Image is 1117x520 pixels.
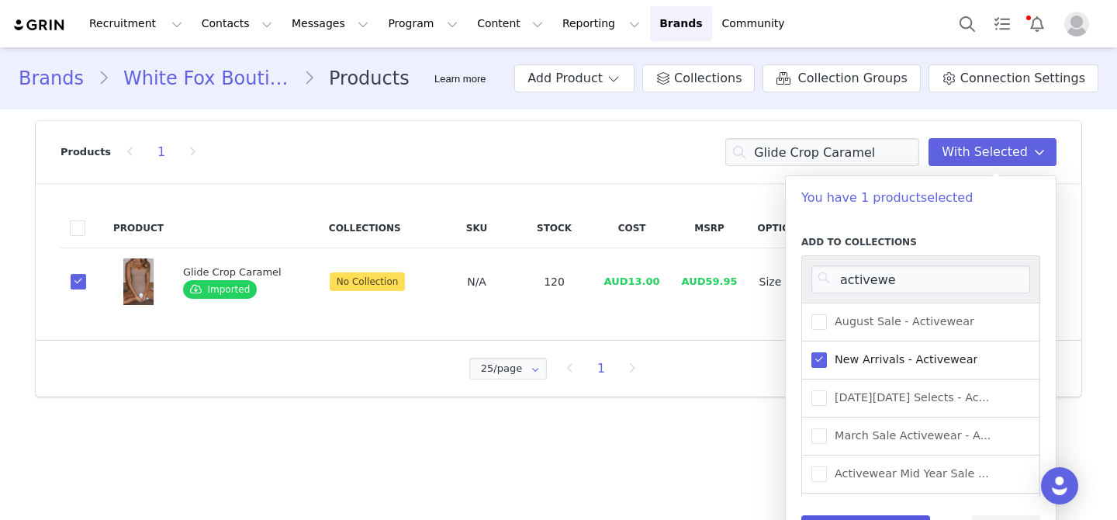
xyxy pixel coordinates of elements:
[123,258,154,305] img: white-fox-glide-crop-caramel-keep-up-high-waisted-shorts-4_-caramel.22.9.25.09_1b0deea0-96d5-4a9e...
[642,64,755,92] a: Collections
[19,64,98,92] a: Brands
[553,6,649,41] button: Reporting
[183,280,257,299] span: Imported
[674,69,742,88] span: Collections
[330,272,406,291] span: No Collection
[713,6,801,41] a: Community
[786,176,1056,220] p: You have 1 product selected
[431,71,489,87] div: Tooltip anchor
[801,235,1040,249] label: Add to Collections
[514,64,635,92] button: Add Product
[468,6,552,41] button: Content
[438,208,516,248] th: SKU
[811,265,1030,293] input: Search collections
[950,6,984,41] button: Search
[150,141,173,163] li: 1
[1020,6,1054,41] button: Notifications
[749,208,830,248] th: Options
[192,6,282,41] button: Contacts
[379,6,467,41] button: Program
[827,466,989,481] span: Activewear Mid Year Sale ...
[759,274,819,290] div: Size
[469,358,547,380] input: Select
[929,138,1056,166] button: With Selected
[80,6,192,41] button: Recruitment
[763,64,920,92] a: Collection Groups
[725,138,919,166] input: Search products
[320,208,438,248] th: Collections
[827,428,991,443] span: March Sale Activewear - A...
[109,64,303,92] a: White Fox Boutique AUS
[827,390,989,405] span: [DATE][DATE] Selects - Ac...
[1041,467,1078,504] div: Open Intercom Messenger
[590,358,613,380] li: 1
[544,276,565,288] span: 120
[929,64,1098,92] a: Connection Settings
[516,208,593,248] th: Stock
[282,6,378,41] button: Messages
[827,352,977,367] span: New Arrivals - Activewear
[811,313,974,331] label: August Sale - Activewear
[811,427,991,445] label: March Sale Activewear - AUS/US Warehouse
[811,465,989,484] label: Activewear Mid Year Sale Selects - AU Warehouse
[1064,12,1089,36] img: placeholder-profile.jpg
[603,276,659,287] span: AUD13.00
[797,69,907,88] span: Collection Groups
[681,276,737,287] span: AUD59.95
[960,69,1085,88] span: Connection Settings
[811,351,977,369] label: New Arrivals - Activewear
[467,276,486,288] span: N/A
[61,144,111,160] p: Products
[650,6,711,41] a: Brands
[1055,12,1105,36] button: Profile
[985,6,1019,41] a: Tasks
[12,18,67,33] img: grin logo
[104,208,173,248] th: Product
[827,314,974,329] span: August Sale - Activewear
[942,143,1028,161] span: With Selected
[593,208,671,248] th: Cost
[811,389,989,407] label: Black Friday Selects - Activewear
[671,208,749,248] th: MSRP
[183,265,297,280] div: Glide Crop Caramel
